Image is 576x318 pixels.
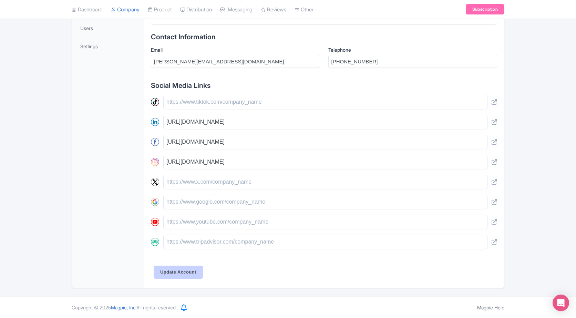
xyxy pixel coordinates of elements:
img: tiktok-round-01-ca200c7ba8d03f2cade56905edf8567d.svg [151,98,159,106]
div: Copyright © 2025 All rights reserved. [68,304,181,311]
h2: Contact Information [151,33,497,41]
img: facebook-round-01-50ddc191f871d4ecdbe8252d2011563a.svg [151,138,159,146]
span: Email [151,47,163,53]
input: https://www.facebook.com/company_name [163,135,487,149]
input: https://www.x.com/company_name [163,175,487,189]
input: https://www.tiktok.com/company_name [163,95,487,109]
img: youtube-round-01-0acef599b0341403c37127b094ecd7da.svg [151,218,159,226]
div: Open Intercom Messenger [553,295,569,311]
input: Update Account [154,266,203,279]
h2: Social Media Links [151,82,497,89]
img: tripadvisor-round-01-385d03172616b1a1306be21ef117dde3.svg [151,238,159,246]
a: Magpie Help [477,305,504,310]
input: https://www.youtube.com/company_name [163,215,487,229]
span: Users [80,24,93,32]
img: linkedin-round-01-4bc9326eb20f8e88ec4be7e8773b84b7.svg [151,118,159,126]
img: instagram-round-01-d873700d03cfe9216e9fb2676c2aa726.svg [151,158,159,166]
a: Settings [73,39,142,54]
a: Subscription [466,4,504,14]
img: x-round-01-2a040f8114114d748f4f633894d6978b.svg [151,178,159,186]
span: Magpie, Inc. [111,305,136,310]
input: https://www.tripadvisor.com/company_name [163,235,487,249]
input: https://www.instagram.com/company_name [163,155,487,169]
span: Settings [80,43,98,50]
input: https://www.google.com/company_name [163,195,487,209]
a: Users [73,20,142,36]
input: https://www.linkedin.com/company/name [163,115,487,129]
img: google-round-01-4c7ae292eccd65b64cc32667544fd5c1.svg [151,198,159,206]
span: Telephone [328,47,351,53]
